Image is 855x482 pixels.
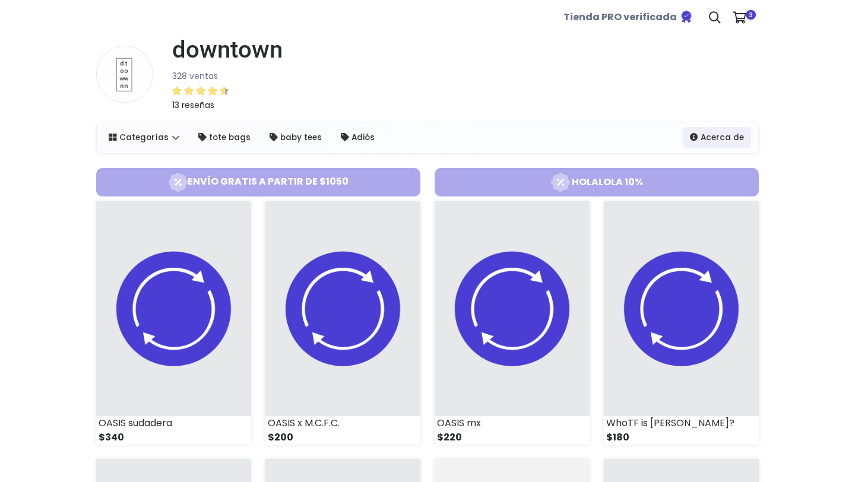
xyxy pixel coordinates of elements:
div: $220 [435,430,590,445]
a: Adiós [334,127,382,148]
img: small.png [604,201,759,416]
a: downtown [163,36,283,64]
a: WhoTF is [PERSON_NAME]? $180 [604,201,759,445]
img: small.png [96,201,251,416]
p: 10% [625,175,643,189]
div: OASIS mx [435,416,590,430]
small: 13 reseñas [172,99,214,111]
a: OASIS mx $220 [435,201,590,445]
div: $200 [265,430,420,445]
div: OASIS sudadera [96,416,251,430]
img: small.png [96,46,153,103]
div: $180 [604,430,759,445]
a: tote bags [191,127,258,148]
a: OASIS x M.C.F.C. $200 [265,201,420,445]
b: Tienda PRO verificada [563,11,677,24]
a: Categorías [102,127,186,148]
p: HOLALOLA [572,175,623,189]
span: 3 [746,10,756,20]
a: OASIS sudadera $340 [96,201,251,445]
a: 13 reseñas [172,83,283,112]
img: small.png [265,201,420,416]
div: $340 [96,430,251,445]
small: 328 ventas [172,70,218,82]
a: baby tees [262,127,329,148]
a: Acerca de [683,127,751,148]
span: Envío gratis a partir de $1050 [101,173,416,192]
img: small.png [435,201,590,416]
img: Tienda verificada [679,9,693,24]
div: 4.62 / 5 [172,84,229,98]
div: WhoTF is [PERSON_NAME]? [604,416,759,430]
div: OASIS x M.C.F.C. [265,416,420,430]
h1: downtown [172,36,283,64]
